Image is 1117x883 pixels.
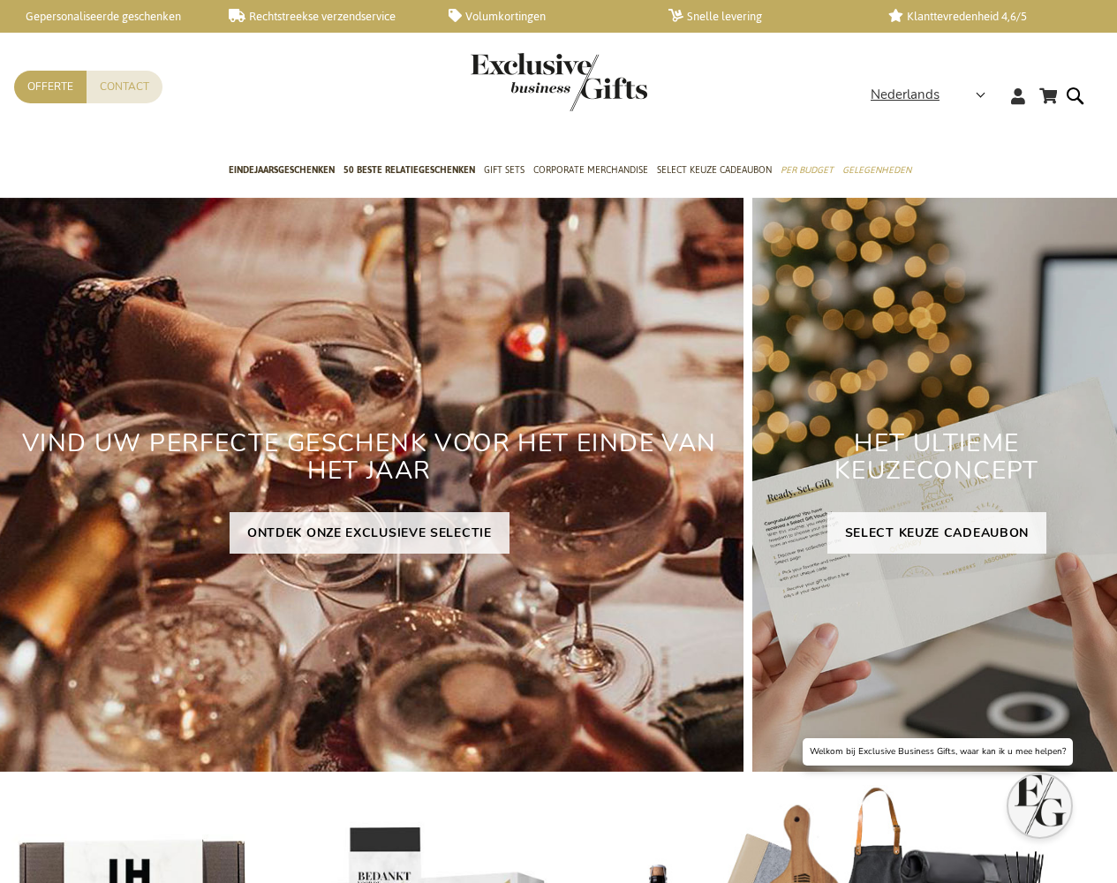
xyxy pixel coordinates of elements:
[230,512,509,554] a: ONTDEK ONZE EXCLUSIEVE SELECTIE
[229,161,335,179] span: Eindejaarsgeschenken
[471,53,647,111] img: Exclusive Business gifts logo
[781,149,834,193] a: Per Budget
[229,9,420,24] a: Rechtstreekse verzendservice
[14,71,87,103] a: Offerte
[842,149,911,193] a: Gelegenheden
[484,161,525,179] span: Gift Sets
[87,71,162,103] a: Contact
[668,9,860,24] a: Snelle levering
[827,512,1046,554] a: SELECT KEUZE CADEAUBON
[484,149,525,193] a: Gift Sets
[229,149,335,193] a: Eindejaarsgeschenken
[9,9,200,24] a: Gepersonaliseerde geschenken
[781,161,834,179] span: Per Budget
[343,149,475,193] a: 50 beste relatiegeschenken
[343,161,475,179] span: 50 beste relatiegeschenken
[888,9,1080,24] a: Klanttevredenheid 4,6/5
[449,9,640,24] a: Volumkortingen
[657,161,772,179] span: Select Keuze Cadeaubon
[871,85,940,105] span: Nederlands
[842,161,911,179] span: Gelegenheden
[471,53,559,111] a: store logo
[657,149,772,193] a: Select Keuze Cadeaubon
[533,149,648,193] a: Corporate Merchandise
[533,161,648,179] span: Corporate Merchandise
